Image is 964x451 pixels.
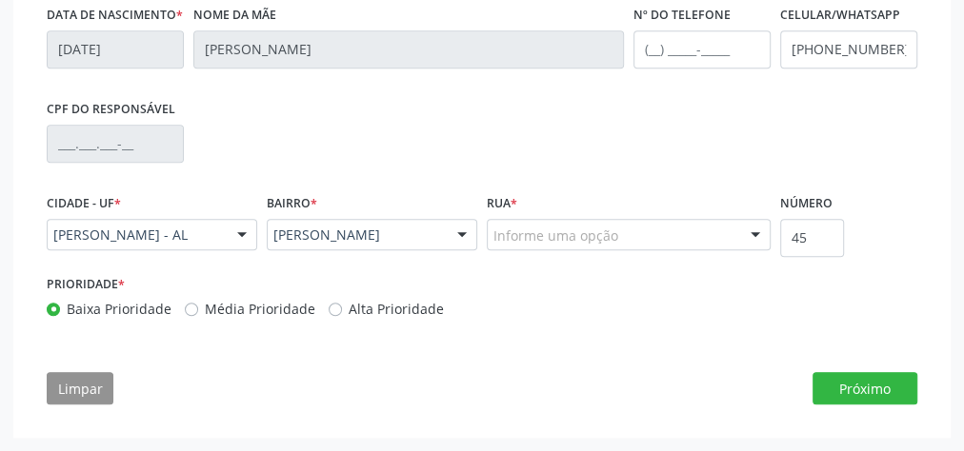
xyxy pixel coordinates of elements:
[633,30,771,69] input: (__) _____-_____
[47,1,183,30] label: Data de nascimento
[67,299,171,319] label: Baixa Prioridade
[47,125,184,163] input: ___.___.___-__
[349,299,444,319] label: Alta Prioridade
[53,225,218,245] span: [PERSON_NAME] - AL
[493,225,618,245] span: Informe uma opção
[267,189,317,219] label: Bairro
[47,30,184,69] input: __/__/____
[780,189,833,219] label: Número
[47,95,175,125] label: CPF do responsável
[487,189,517,219] label: Rua
[780,30,917,69] input: (__) _____-_____
[47,270,125,300] label: Prioridade
[205,299,315,319] label: Média Prioridade
[813,372,917,404] button: Próximo
[47,189,121,219] label: Cidade - UF
[633,1,731,30] label: Nº do Telefone
[193,1,276,30] label: Nome da mãe
[780,1,900,30] label: Celular/WhatsApp
[273,225,438,245] span: [PERSON_NAME]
